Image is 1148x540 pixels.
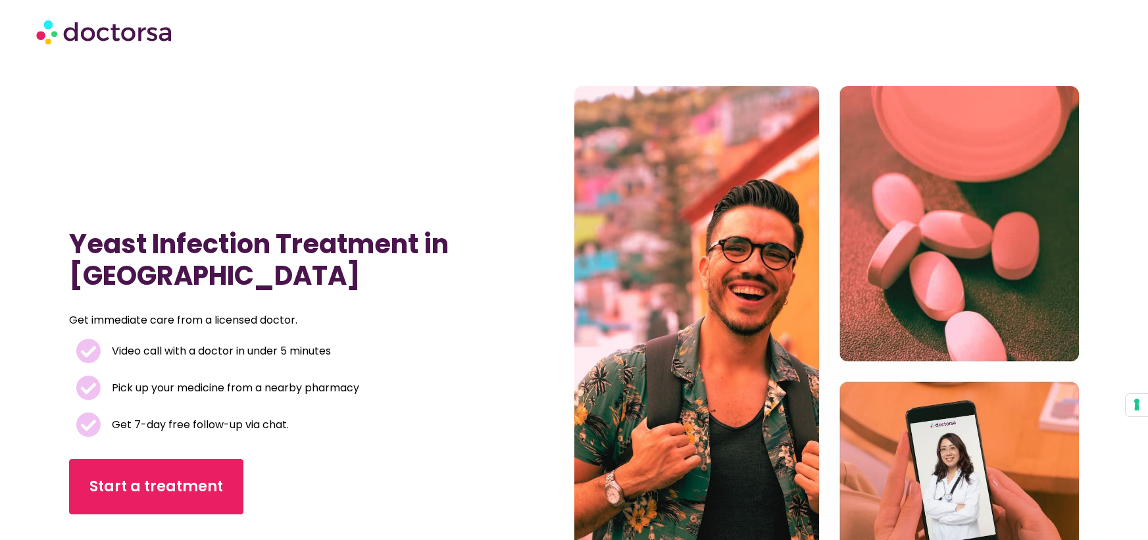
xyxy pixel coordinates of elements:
span: Get 7-day free follow-up via chat. [109,416,289,434]
span: Start a treatment [89,476,223,497]
span: Pick up your medicine from a nearby pharmacy [109,379,359,397]
h1: Yeast Infection Treatment in [GEOGRAPHIC_DATA] [69,228,499,291]
a: Start a treatment [69,459,243,514]
button: Your consent preferences for tracking technologies [1126,394,1148,416]
p: Get immediate care from a licensed doctor. [69,311,467,330]
span: Video call with a doctor in under 5 minutes [109,342,331,360]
